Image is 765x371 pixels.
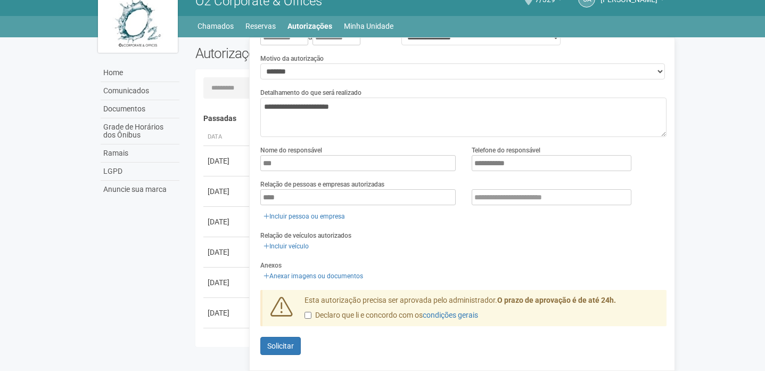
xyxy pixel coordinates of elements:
button: Solicitar [260,337,301,355]
a: condições gerais [423,311,478,319]
label: Relação de pessoas e empresas autorizadas [260,180,384,189]
label: Nome do responsável [260,146,322,155]
div: [DATE] [208,247,247,257]
a: Incluir pessoa ou empresa [260,211,348,222]
a: Chamados [198,19,234,34]
div: [DATE] [208,216,247,227]
strong: O prazo de aprovação é de até 24h. [497,296,616,304]
th: Data [203,128,251,146]
label: Declaro que li e concordo com os [305,310,478,321]
label: Detalhamento do que será realizado [260,88,361,98]
a: LGPD [101,163,179,181]
a: Autorizações [287,19,332,34]
h4: Passadas [203,115,660,123]
div: [DATE] [208,277,247,288]
label: Anexos [260,261,282,270]
label: Relação de veículos autorizados [260,231,351,240]
label: Motivo da autorização [260,54,324,63]
div: Esta autorização precisa ser aprovada pelo administrador. [297,295,667,326]
h2: Autorizações [195,45,423,61]
div: [DATE] [208,186,247,197]
a: Ramais [101,144,179,163]
a: Anexar imagens ou documentos [260,270,366,282]
input: Declaro que li e concordo com oscondições gerais [305,312,311,319]
label: Telefone do responsável [472,146,540,155]
a: Home [101,64,179,82]
a: Grade de Horários dos Ônibus [101,118,179,144]
a: Minha Unidade [344,19,393,34]
a: Reservas [245,19,276,34]
a: Incluir veículo [260,240,312,252]
a: Documentos [101,100,179,118]
div: [DATE] [208,338,247,349]
a: Comunicados [101,82,179,100]
div: [DATE] [208,156,247,166]
div: [DATE] [208,308,247,318]
a: Anuncie sua marca [101,181,179,198]
span: Solicitar [267,342,294,350]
